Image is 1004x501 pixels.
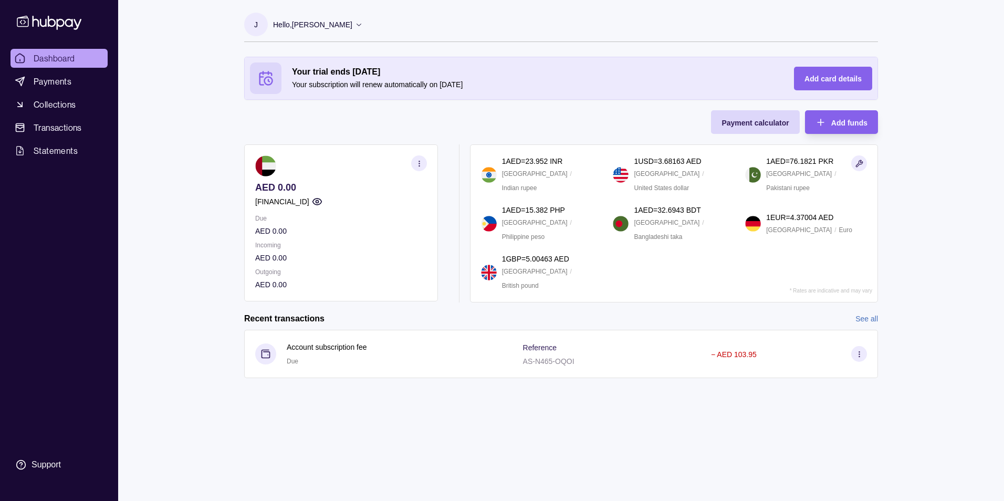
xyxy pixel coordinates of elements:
[255,266,427,278] p: Outgoing
[273,19,352,30] p: Hello, [PERSON_NAME]
[794,67,872,90] button: Add card details
[634,168,699,180] p: [GEOGRAPHIC_DATA]
[523,343,557,352] p: Reference
[523,357,574,366] p: AS-N465-OQOI
[481,265,497,280] img: gb
[502,253,569,265] p: 1 GBP = 5.00463 AED
[613,167,629,183] img: us
[502,182,537,194] p: Indian rupee
[11,72,108,91] a: Payments
[254,19,258,30] p: J
[570,217,572,228] p: /
[34,98,76,111] span: Collections
[766,155,833,167] p: 1 AED = 76.1821 PKR
[11,49,108,68] a: Dashboard
[255,196,309,207] p: [FINANCIAL_ID]
[255,155,276,176] img: ae
[805,110,878,134] button: Add funds
[711,110,799,134] button: Payment calculator
[766,182,810,194] p: Pakistani rupee
[831,119,867,127] span: Add funds
[502,168,568,180] p: [GEOGRAPHIC_DATA]
[745,216,761,232] img: de
[766,168,832,180] p: [GEOGRAPHIC_DATA]
[766,212,833,223] p: 1 EUR = 4.37004 AED
[570,266,572,277] p: /
[255,213,427,224] p: Due
[745,167,761,183] img: pk
[855,313,878,325] a: See all
[287,358,298,365] span: Due
[502,217,568,228] p: [GEOGRAPHIC_DATA]
[34,75,71,88] span: Payments
[634,231,682,243] p: Bangladeshi taka
[292,66,773,78] h2: Your trial ends [DATE]
[481,216,497,232] img: ph
[32,459,61,471] div: Support
[255,182,427,193] p: AED 0.00
[244,313,325,325] h2: Recent transactions
[634,217,699,228] p: [GEOGRAPHIC_DATA]
[502,155,563,167] p: 1 AED = 23.952 INR
[702,168,704,180] p: /
[766,224,832,236] p: [GEOGRAPHIC_DATA]
[255,279,427,290] p: AED 0.00
[570,168,572,180] p: /
[255,225,427,237] p: AED 0.00
[834,168,836,180] p: /
[502,231,545,243] p: Philippine peso
[11,118,108,137] a: Transactions
[634,155,701,167] p: 1 USD = 3.68163 AED
[11,141,108,160] a: Statements
[502,266,568,277] p: [GEOGRAPHIC_DATA]
[11,454,108,476] a: Support
[292,79,773,90] p: Your subscription will renew automatically on [DATE]
[34,144,78,157] span: Statements
[502,204,565,216] p: 1 AED = 15.382 PHP
[34,52,75,65] span: Dashboard
[34,121,82,134] span: Transactions
[702,217,704,228] p: /
[790,288,872,294] p: * Rates are indicative and may vary
[721,119,789,127] span: Payment calculator
[502,280,539,291] p: British pound
[481,167,497,183] img: in
[834,224,836,236] p: /
[711,350,757,359] p: − AED 103.95
[804,75,862,83] span: Add card details
[287,341,367,353] p: Account subscription fee
[613,216,629,232] img: bd
[634,182,689,194] p: United States dollar
[11,95,108,114] a: Collections
[634,204,700,216] p: 1 AED = 32.6943 BDT
[255,252,427,264] p: AED 0.00
[255,239,427,251] p: Incoming
[839,224,852,236] p: Euro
